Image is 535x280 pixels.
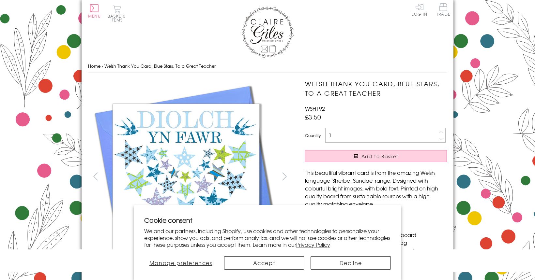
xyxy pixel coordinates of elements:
[104,63,216,69] span: Welsh Thank You Card, Blue Stars, To a Great Teacher
[149,259,212,267] span: Manage preferences
[102,63,103,69] span: ›
[88,60,447,73] nav: breadcrumbs
[224,256,304,270] button: Accept
[144,228,391,248] p: We and our partners, including Shopify, use cookies and other technologies to personalize your ex...
[277,169,292,184] button: next
[111,13,126,23] span: 0 items
[305,133,321,138] label: Quantity
[88,63,100,69] a: Home
[305,169,447,208] p: This beautiful vibrant card is from the amazing Welsh language 'Sherbet Sundae' range. Designed w...
[305,112,321,121] span: £3.50
[412,3,427,16] a: Log In
[436,3,450,16] span: Trade
[88,79,284,274] img: Welsh Thank You Card, Blue Stars, To a Great Teacher
[88,4,101,18] button: Menu
[311,256,391,270] button: Decline
[88,169,103,184] button: prev
[241,7,294,58] img: Claire Giles Greetings Cards
[108,5,126,22] button: Basket0 items
[436,3,450,17] a: Trade
[305,105,325,112] span: WSH192
[361,153,399,160] span: Add to Basket
[88,13,101,19] span: Menu
[305,79,447,98] h1: Welsh Thank You Card, Blue Stars, To a Great Teacher
[144,256,218,270] button: Manage preferences
[144,216,391,225] h2: Cookie consent
[296,241,330,248] a: Privacy Policy
[305,150,447,162] button: Add to Basket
